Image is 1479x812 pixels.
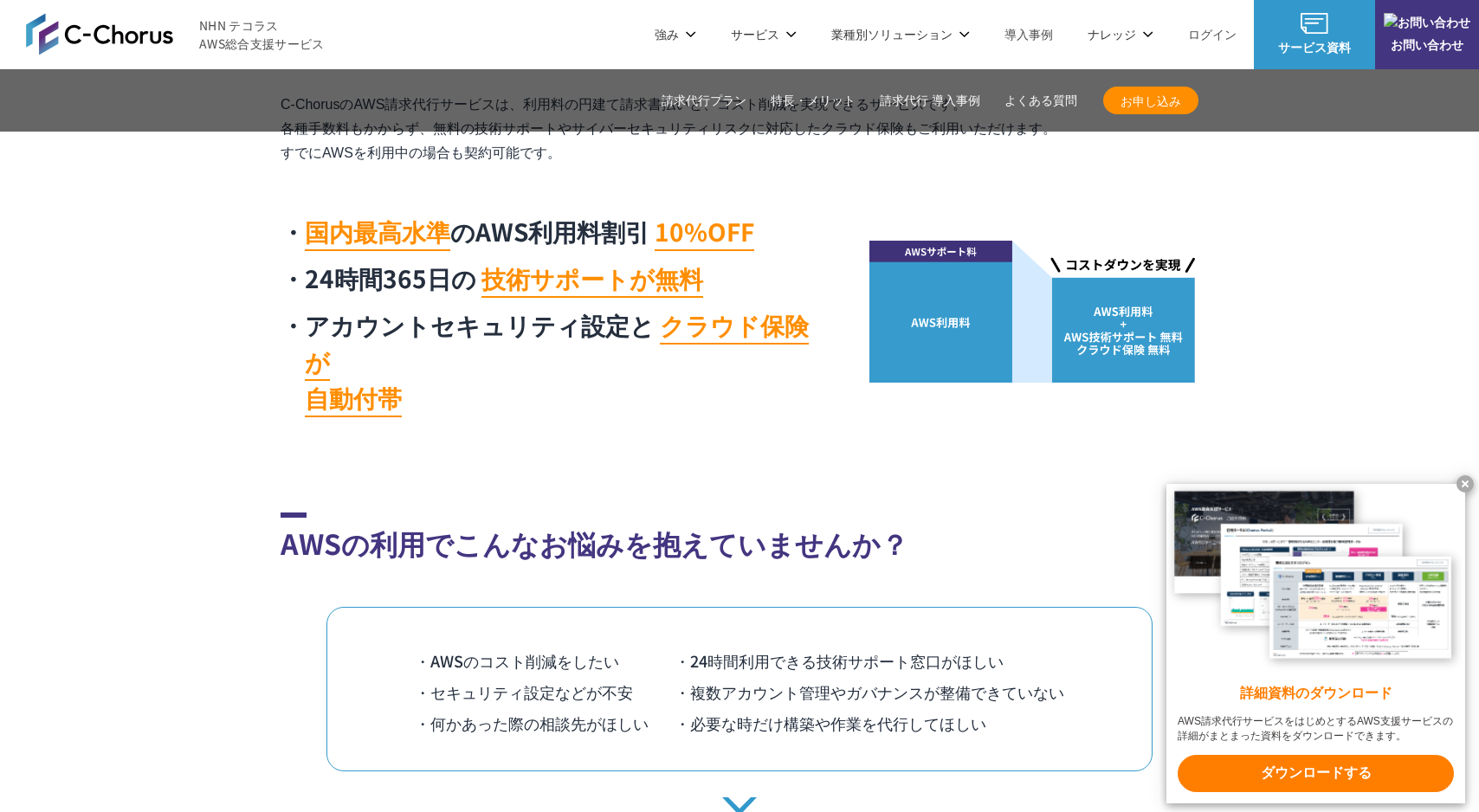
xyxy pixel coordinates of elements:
a: お申し込み [1103,87,1198,114]
span: サービス資料 [1254,38,1375,56]
mark: 10%OFF [655,214,754,251]
a: よくある質問 [1004,92,1077,110]
p: サービス [731,25,797,43]
span: お申し込み [1103,92,1198,110]
li: ・複数アカウント管理やガバナンスが整備できていない [675,676,1064,707]
img: AWS総合支援サービス C-Chorus [26,13,173,55]
p: ナレッジ [1088,25,1153,43]
li: ・24時間利用できる技術サポート窓口がほしい [675,645,1064,676]
x-t: 詳細資料のダウンロード [1178,684,1454,704]
a: ログイン [1188,25,1237,43]
x-t: AWS請求代行サービスをはじめとするAWS支援サービスの詳細がまとまった資料をダウンロードできます。 [1178,714,1454,744]
a: 導入事例 [1004,25,1053,43]
a: 請求代行 導入事例 [880,92,980,110]
li: ・AWSのコスト削減をしたい [415,645,675,676]
img: AWS総合支援サービス C-Chorus サービス資料 [1301,13,1328,34]
li: アカウントセキュリティ設定と [281,306,826,416]
x-t: ダウンロードする [1178,755,1454,792]
img: AWS請求代行で大幅な割引が実現できる仕組み [869,241,1198,383]
p: 業種別ソリューション [831,25,970,43]
li: ・必要な時だけ構築や作業を代行してほしい [675,707,1064,738]
span: NHN テコラス AWS総合支援サービス [199,16,325,53]
mark: 国内最高水準 [305,214,450,251]
mark: 技術サポートが無料 [481,261,703,298]
li: のAWS利用料割引 [281,213,826,249]
p: C-ChorusのAWS請求代行サービスは、利用料の円建て請求書払いと、コスト削減を実現できるサービスです。 各種手数料もかからず、無料の技術サポートやサイバーセキュリティリスクに対応したクラウ... [281,93,1198,165]
h2: AWSの利用でこんなお悩みを抱えていませんか？ [281,512,1198,564]
li: ・何かあった際の相談先がほしい [415,707,675,738]
li: ・セキュリティ設定などが不安 [415,676,675,707]
li: 24時間365日の [281,260,826,296]
a: 請求代行プラン [662,92,746,110]
span: お問い合わせ [1375,35,1479,54]
a: 詳細資料のダウンロード AWS請求代行サービスをはじめとするAWS支援サービスの詳細がまとまった資料をダウンロードできます。 ダウンロードする [1166,484,1465,803]
img: お問い合わせ [1384,13,1470,31]
a: 特長・メリット [771,92,856,110]
a: AWS総合支援サービス C-Chorus NHN テコラスAWS総合支援サービス [26,13,325,55]
mark: クラウド保険が 自動付帯 [305,307,809,417]
p: 強み [655,25,696,43]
